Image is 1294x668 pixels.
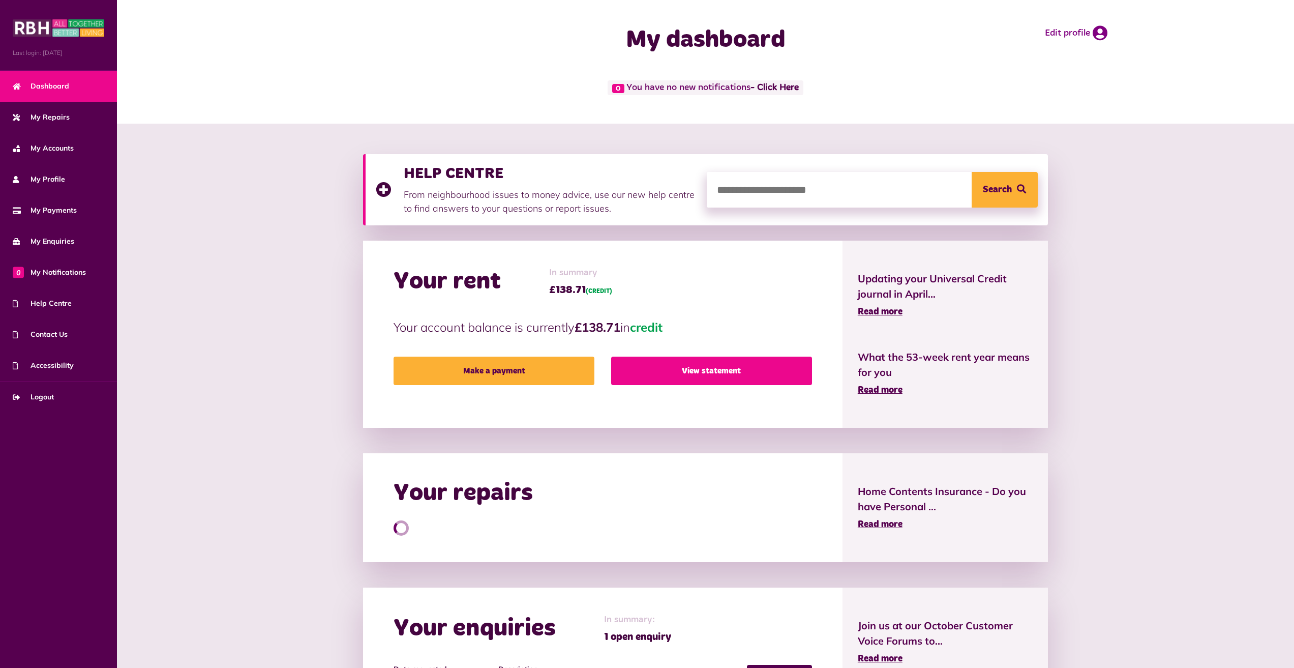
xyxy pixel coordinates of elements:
[858,271,1033,302] span: Updating your Universal Credit journal in April...
[858,484,1033,514] span: Home Contents Insurance - Do you have Personal ...
[502,25,909,55] h1: My dashboard
[13,205,77,216] span: My Payments
[608,80,803,95] span: You have no new notifications
[858,350,1033,380] span: What the 53-week rent year means for you
[575,320,620,335] strong: £138.71
[13,392,54,402] span: Logout
[972,172,1038,208] button: Search
[630,320,663,335] span: credit
[858,307,902,316] span: Read more
[13,143,74,154] span: My Accounts
[604,629,671,645] span: 1 open enquiry
[586,288,612,295] span: (CREDIT)
[13,81,69,92] span: Dashboard
[13,112,70,123] span: My Repairs
[394,318,812,336] p: Your account balance is currently in
[394,479,533,508] h2: Your repairs
[858,484,1033,532] a: Home Contents Insurance - Do you have Personal ... Read more
[750,83,799,93] a: - Click Here
[394,357,594,385] a: Make a payment
[612,84,624,93] span: 0
[13,18,104,38] img: MyRBH
[858,618,1033,666] a: Join us at our October Customer Voice Forums to... Read more
[858,350,1033,397] a: What the 53-week rent year means for you Read more
[13,329,68,340] span: Contact Us
[604,613,671,627] span: In summary:
[404,164,697,183] h3: HELP CENTRE
[394,614,556,644] h2: Your enquiries
[394,267,501,297] h2: Your rent
[13,298,72,309] span: Help Centre
[549,282,612,298] span: £138.71
[13,236,74,247] span: My Enquiries
[858,271,1033,319] a: Updating your Universal Credit journal in April... Read more
[13,267,24,278] span: 0
[983,172,1012,208] span: Search
[1045,25,1107,41] a: Edit profile
[404,188,697,215] p: From neighbourhood issues to money advice, use our new help centre to find answers to your questi...
[13,267,86,278] span: My Notifications
[549,266,612,280] span: In summary
[858,520,902,529] span: Read more
[858,618,1033,649] span: Join us at our October Customer Voice Forums to...
[13,174,65,185] span: My Profile
[858,386,902,395] span: Read more
[13,360,74,371] span: Accessibility
[13,48,104,57] span: Last login: [DATE]
[611,357,812,385] a: View statement
[858,654,902,663] span: Read more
